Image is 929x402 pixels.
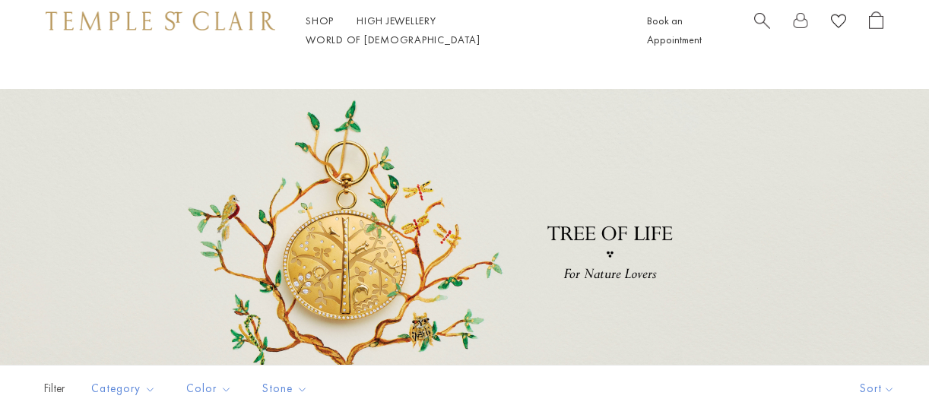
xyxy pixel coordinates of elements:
[357,14,436,27] a: High JewelleryHigh Jewellery
[179,379,243,398] span: Color
[255,379,319,398] span: Stone
[647,14,702,46] a: Book an Appointment
[84,379,167,398] span: Category
[306,11,613,49] nav: Main navigation
[306,33,480,46] a: World of [DEMOGRAPHIC_DATA]World of [DEMOGRAPHIC_DATA]
[869,11,883,49] a: Open Shopping Bag
[831,11,846,35] a: View Wishlist
[754,11,770,49] a: Search
[306,14,334,27] a: ShopShop
[46,11,275,30] img: Temple St. Clair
